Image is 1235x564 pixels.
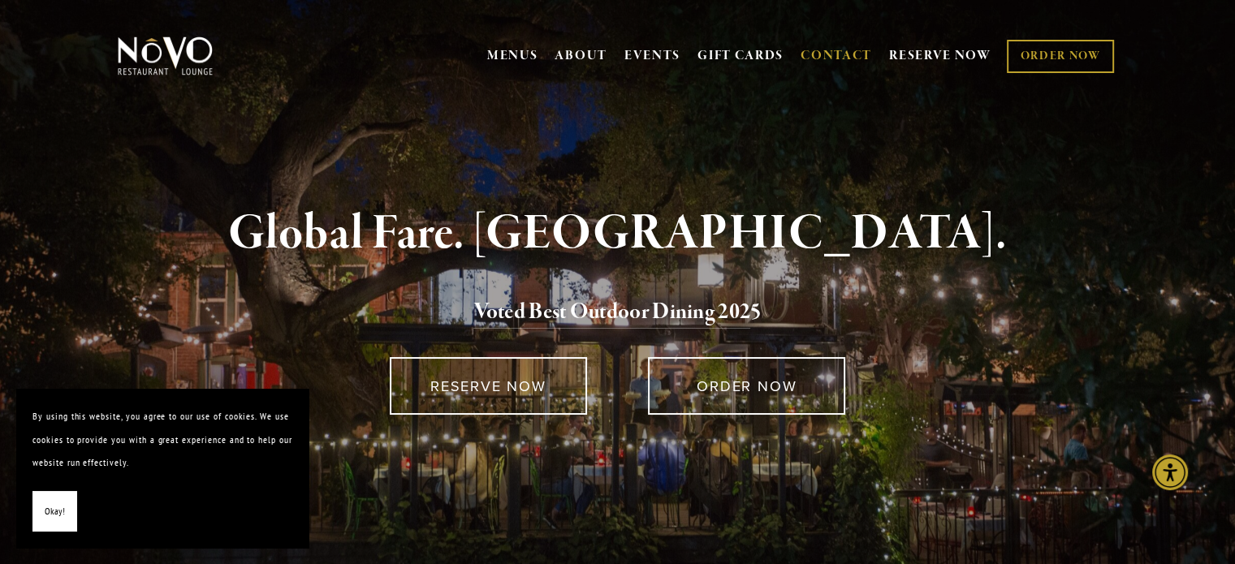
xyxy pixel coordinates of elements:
a: ORDER NOW [648,357,845,415]
a: RESERVE NOW [889,41,991,71]
div: Accessibility Menu [1152,454,1188,490]
strong: Global Fare. [GEOGRAPHIC_DATA]. [228,203,1007,265]
span: Okay! [45,500,65,523]
a: EVENTS [624,48,680,64]
a: CONTACT [801,41,872,71]
a: RESERVE NOW [390,357,587,415]
img: Novo Restaurant &amp; Lounge [114,36,216,76]
section: Cookie banner [16,389,309,548]
a: ABOUT [555,48,607,64]
button: Okay! [32,491,77,532]
a: MENUS [487,48,538,64]
a: GIFT CARDS [697,41,784,71]
p: By using this website, you agree to our use of cookies. We use cookies to provide you with a grea... [32,405,292,475]
h2: 5 [145,295,1091,329]
a: Voted Best Outdoor Dining 202 [473,298,750,329]
a: ORDER NOW [1007,40,1113,73]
